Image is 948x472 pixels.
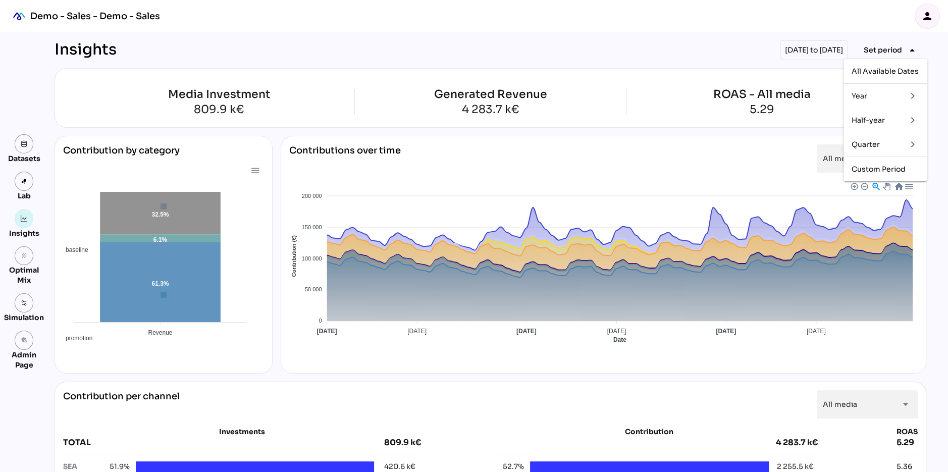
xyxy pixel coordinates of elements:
[21,140,28,147] img: data.svg
[850,182,857,189] div: Zoom In
[84,89,355,100] div: Media Investment
[106,461,130,472] span: 51.9%
[13,191,35,201] div: Lab
[63,390,180,418] div: Contribution per channel
[904,182,912,190] div: Menu
[63,437,384,449] div: TOTAL
[8,5,30,27] div: mediaROI
[21,299,28,306] img: settings.svg
[713,89,811,100] div: ROAS - All media
[4,350,44,370] div: Admin Page
[30,10,160,22] div: Demo - Sales - Demo - Sales
[148,329,172,336] tspan: Revenue
[525,427,772,437] div: Contribution
[716,328,736,335] tspan: [DATE]
[21,215,28,222] img: graph.svg
[319,318,322,324] tspan: 0
[58,335,92,342] span: promotion
[906,44,918,57] i: arrow_drop_down
[852,165,919,174] div: Custom Period
[63,461,106,472] div: SEA
[84,104,355,115] div: 809.9 k€
[883,183,889,189] div: Panning
[516,328,537,335] tspan: [DATE]
[856,41,926,60] button: Collapse "Set period"
[823,154,857,163] span: All media
[434,89,547,100] div: Generated Revenue
[63,427,421,437] div: Investments
[713,104,811,115] div: 5.29
[8,153,40,164] div: Datasets
[291,235,297,277] text: Contribution (€)
[893,182,902,190] div: Reset Zoom
[305,286,322,292] tspan: 50 000
[900,398,912,410] i: arrow_drop_down
[500,461,524,472] span: 52.7%
[852,116,899,125] div: Half-year
[434,104,547,115] div: 4 283.7 k€
[302,255,322,261] tspan: 100 000
[9,228,39,238] div: Insights
[921,10,933,22] i: person
[21,337,28,344] i: admin_panel_settings
[897,461,912,472] div: 5.36
[860,182,867,189] div: Zoom Out
[384,461,415,472] div: 420.6 k€
[871,182,879,190] div: Selection Zoom
[63,144,264,165] div: Contribution by category
[613,336,626,343] text: Date
[807,328,826,335] tspan: [DATE]
[21,252,28,259] i: grain
[907,138,919,150] i: keyboard_arrow_right
[407,328,427,335] tspan: [DATE]
[776,437,818,449] div: 4 283.7 k€
[384,437,421,449] div: 809.9 k€
[4,312,44,323] div: Simulation
[250,166,259,174] div: Menu
[897,437,918,449] div: 5.29
[897,427,918,437] div: ROAS
[4,265,44,285] div: Optimal Mix
[852,140,899,149] div: Quarter
[780,40,848,60] div: [DATE] to [DATE]
[852,67,919,76] div: All Available Dates
[302,193,322,199] tspan: 200 000
[823,400,857,409] span: All media
[607,328,626,335] tspan: [DATE]
[907,114,919,126] i: keyboard_arrow_right
[55,40,117,60] div: Insights
[852,92,899,100] div: Year
[317,328,337,335] tspan: [DATE]
[907,90,919,102] i: keyboard_arrow_right
[58,246,88,253] span: baseline
[21,178,28,185] img: lab.svg
[777,461,814,472] div: 2 255.5 k€
[302,224,322,230] tspan: 150 000
[289,144,401,173] div: Contributions over time
[864,44,902,56] span: Set period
